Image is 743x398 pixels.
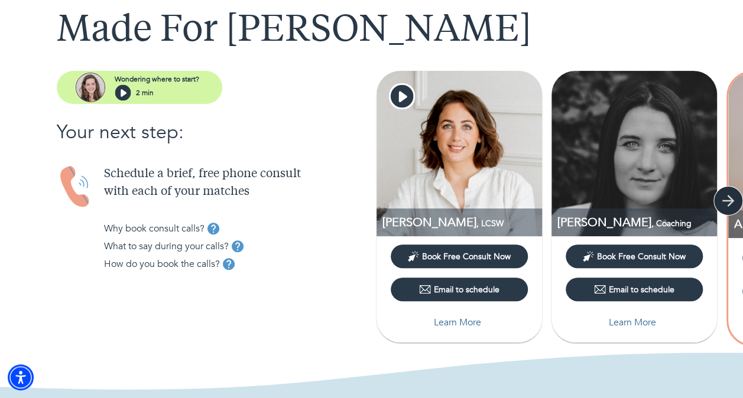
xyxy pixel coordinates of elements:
[115,74,199,84] p: Wondering where to start?
[476,218,504,229] span: , LCSW
[104,239,229,253] p: What to say during your calls?
[651,218,692,229] span: , Coaching
[205,220,222,237] button: tooltip
[377,71,542,236] img: Muriel Radocchio profile
[229,237,246,255] button: tooltip
[391,278,528,301] button: Email to schedule
[136,87,154,98] p: 2 min
[220,255,238,273] button: tooltip
[557,214,717,230] p: Coaching
[76,73,105,102] img: assistant
[566,311,703,334] button: Learn More
[104,257,220,271] p: How do you book the calls?
[104,221,205,236] p: Why book consult calls?
[419,283,499,295] div: Email to schedule
[594,283,674,295] div: Email to schedule
[57,10,686,53] h1: Made For [PERSON_NAME]
[57,118,372,146] p: Your next step:
[8,364,34,390] div: Accessibility Menu
[551,71,717,236] img: Abigail Finck profile
[104,165,372,201] p: Schedule a brief, free phone consult with each of your matches
[566,278,703,301] button: Email to schedule
[382,214,542,230] p: LCSW
[434,315,481,330] p: Learn More
[597,251,686,262] span: Book Free Consult Now
[566,244,703,268] button: Book Free Consult Now
[391,244,528,268] button: Book Free Consult Now
[57,165,95,208] img: Handset
[57,71,222,104] button: assistantWondering where to start?2 min
[609,315,656,330] p: Learn More
[391,311,528,334] button: Learn More
[422,251,511,262] span: Book Free Consult Now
